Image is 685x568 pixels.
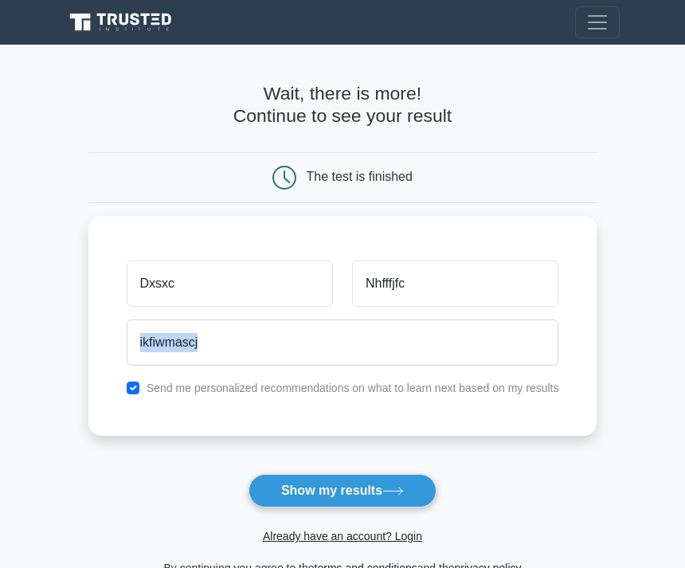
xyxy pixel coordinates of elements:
button: Show my results [249,474,436,507]
label: Send me personalized recommendations on what to learn next based on my results [147,382,559,394]
input: Last name [352,260,558,307]
input: Email [127,319,559,366]
a: Already have an account? Login [263,530,422,543]
button: Toggle navigation [575,6,620,38]
h4: Wait, there is more! Continue to see your result [88,83,597,127]
input: First name [127,260,333,307]
div: The test is finished [307,170,413,183]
